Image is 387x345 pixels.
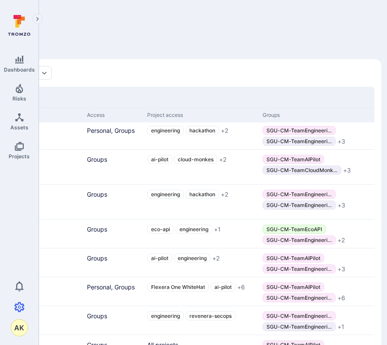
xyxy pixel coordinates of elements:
span: SGU-CM-TeamEngineeri … [266,127,332,134]
div: Cell for Project access [144,221,259,248]
button: Expand navigation menu [32,14,43,24]
div: Cell for Role [6,308,84,335]
a: SGU-CM-TeamEngineering [263,311,336,320]
div: Cell for Access [84,221,144,248]
button: AK [11,319,28,336]
span: hackathon [189,127,215,134]
div: Cell for Access [84,186,144,219]
a: SGU-CM-TeamEngineering [263,190,336,199]
span: SGU-CM-TeamAIPilot [266,156,320,163]
a: SGU-CM-TeamAIPilot [263,155,324,164]
div: Cell for Access [84,308,144,335]
span: SGU-CM-TeamCloudMonk … [266,167,337,173]
div: Cell for Project access [144,250,259,277]
span: engineering [151,313,180,319]
span: ai-pilot [151,255,168,261]
span: + 2 [337,236,345,245]
a: SGU-CM-TeamCloudMonkes [263,166,341,175]
span: + 1 [337,323,344,331]
span: + 2 [221,190,228,199]
span: engineering [151,127,180,134]
div: Personal, Groups [87,126,140,135]
div: Cell for Access [84,151,144,184]
span: engineering [151,191,180,198]
span: + 3 [337,201,345,210]
div: Cell for Groups [259,186,375,219]
a: SGU-CM-TeamEngineering [263,126,336,135]
a: ai-pilot [211,282,235,292]
span: revenera-secops [189,313,232,319]
span: + 2 [219,155,226,164]
a: SGU-CM-TeamEngineeringNoServiceAccounts [263,201,336,210]
a: SGU-CM-TeamEngineeringNoServiceAccounts [263,322,336,331]
a: SGU-CM-TeamEcoAPI [263,225,326,234]
a: SGU-CM-TeamAIPilot [263,282,324,292]
span: engineering [178,255,207,261]
a: engineering [176,225,212,234]
span: SGU-CM-TeamEcoAPI [266,226,322,232]
div: Cell for Access [84,122,144,149]
div: Cell for Groups [259,279,375,306]
span: + 3 [343,166,351,175]
span: hackathon [189,191,215,198]
div: Personal, Groups [87,282,140,292]
span: SGU-CM-TeamEngineeri … [266,266,332,272]
span: SGU-CM-TeamEngineeri … [266,323,332,330]
a: eco-api [147,225,174,234]
div: Cell for Project access [144,122,259,149]
div: Cell for Groups [259,221,375,248]
div: Project access [147,111,256,119]
div: Cell for Role [6,186,84,219]
div: Cell for Role [6,250,84,277]
span: SGU-CM-TeamEngineeri … [266,237,332,243]
span: ai-pilot [151,156,168,163]
div: Groups [87,254,140,263]
a: engineering [174,254,211,263]
a: SGU-CM-TeamAIPilot [263,254,324,263]
span: engineering [180,226,208,232]
a: SGU-CM-TeamEngineering [263,293,336,302]
span: + 6 [237,283,245,292]
span: Assets [10,124,28,131]
a: revenera-secops [186,311,235,320]
div: Cell for Project access [144,186,259,219]
span: SGU-CM-TeamEngineeri … [266,191,332,198]
div: Cell for Role [6,122,84,149]
div: Cell for Groups [259,250,375,277]
div: Groups [87,225,140,234]
span: cloud-monkes [178,156,214,163]
button: Expand dropdown [41,69,48,76]
span: SGU-CM-TeamEngineeri … [266,295,332,301]
i: Expand navigation menu [34,16,40,23]
div: Cell for Groups [259,122,375,149]
div: Groups [87,311,140,320]
span: + 3 [337,265,345,273]
div: Cell for Access [84,250,144,277]
span: + 1 [214,225,221,234]
a: SGU-CM-TeamEngineeringNoServiceAccounts [263,137,336,146]
div: Cell for Project access [144,279,259,306]
span: Dashboards [4,66,35,73]
div: Groups [87,190,140,199]
span: ai-pilot [214,284,232,290]
a: hackathon [186,126,219,135]
span: + 3 [337,137,345,146]
div: Cell for Groups [259,308,375,335]
a: engineering [147,190,184,199]
div: Cell for Access [84,279,144,306]
div: Cell for Role [6,151,84,184]
span: SGU-CM-TeamEngineeri … [266,202,332,208]
div: Access [87,111,140,119]
span: + 2 [221,126,228,135]
a: cloud-monkes [174,155,217,164]
div: Groups [87,155,140,164]
span: + 2 [212,254,220,263]
div: Groups [263,111,371,119]
div: Cell for Groups [259,151,375,184]
a: Flexera One WhiteHat [147,282,209,292]
a: engineering [147,311,184,320]
span: eco-api [151,226,170,232]
div: Cell for Project access [144,151,259,184]
a: ai-pilot [147,155,172,164]
div: Cell for Role [6,279,84,306]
